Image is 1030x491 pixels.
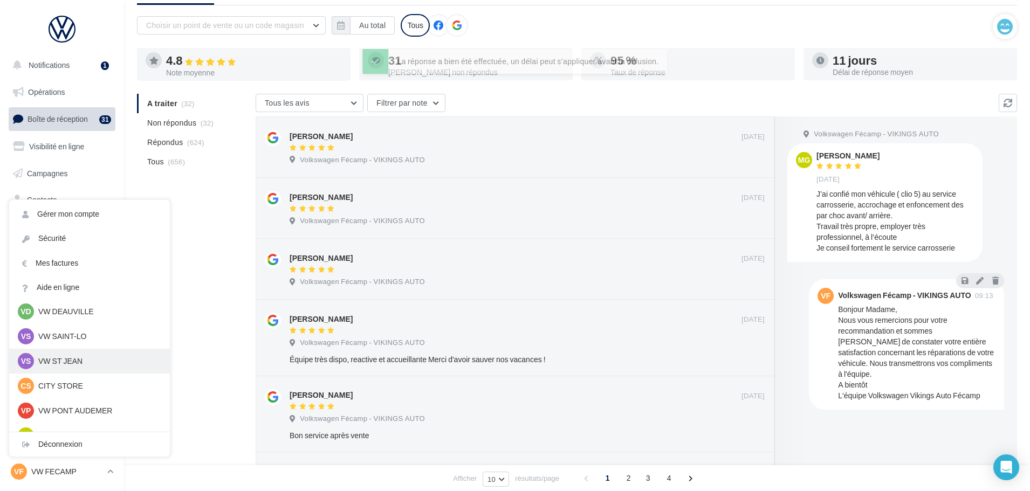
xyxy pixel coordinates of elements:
[290,430,695,441] div: Bon service après vente
[6,189,118,211] a: Contacts
[993,454,1019,480] div: Open Intercom Messenger
[6,162,118,185] a: Campagnes
[9,226,170,251] a: Sécurité
[14,466,24,477] span: VF
[201,119,214,127] span: (32)
[453,473,477,483] span: Afficher
[38,356,157,366] p: VW ST JEAN
[20,381,31,391] span: CS
[166,69,342,77] div: Note moyenne
[6,54,113,77] button: Notifications 1
[147,156,164,167] span: Tous
[599,469,616,487] span: 1
[798,155,811,165] span: Mg
[816,152,880,160] div: [PERSON_NAME]
[21,331,31,342] span: VS
[9,251,170,275] a: Mes factures
[300,277,425,287] span: Volkswagen Fécamp - VIKINGS AUTO
[28,87,65,96] span: Opérations
[99,115,111,124] div: 31
[6,269,118,301] a: PLV et print personnalisable
[741,132,765,142] span: [DATE]
[290,354,695,365] div: Équipe très dispo, reactive et accueillante Merci d'avoir sauver nos vacances !
[9,432,170,457] div: Déconnexion
[38,381,157,391] p: CITY STORE
[168,157,185,166] span: (656)
[741,254,765,264] span: [DATE]
[9,461,115,482] a: VF VW FECAMP
[290,253,353,264] div: [PERSON_NAME]
[6,81,118,103] a: Opérations
[290,314,353,324] div: [PERSON_NAME]
[838,304,995,401] div: Bonjour Madame, Nous vous remercions pour votre recommandation et sommes [PERSON_NAME] de constat...
[20,306,31,317] span: VD
[21,405,31,416] span: VP
[256,94,363,112] button: Tous les avis
[975,292,993,299] span: 09:13
[29,142,84,151] span: Visibilité en ligne
[300,414,425,424] span: Volkswagen Fécamp - VIKINGS AUTO
[821,291,830,301] span: VF
[146,20,304,30] span: Choisir un point de vente ou un code magasin
[38,430,157,441] p: VW LISIEUX
[265,98,310,107] span: Tous les avis
[833,54,1008,66] div: 11 jours
[300,338,425,348] span: Volkswagen Fécamp - VIKINGS AUTO
[833,68,1008,76] div: Délai de réponse moyen
[38,405,157,416] p: VW PONT AUDEMER
[21,356,31,366] span: VS
[401,14,430,37] div: Tous
[147,137,183,148] span: Répondus
[661,469,678,487] span: 4
[6,216,118,238] a: Médiathèque
[816,175,840,184] span: [DATE]
[814,129,939,139] span: Volkswagen Fécamp - VIKINGS AUTO
[838,292,971,299] div: Volkswagen Fécamp - VIKINGS AUTO
[9,202,170,226] a: Gérer mon compte
[27,195,57,204] span: Contacts
[640,469,657,487] span: 3
[741,193,765,203] span: [DATE]
[6,243,118,265] a: Calendrier
[741,391,765,401] span: [DATE]
[610,68,786,76] div: Taux de réponse
[300,216,425,226] span: Volkswagen Fécamp - VIKINGS AUTO
[38,306,157,317] p: VW DEAUVILLE
[610,54,786,66] div: 95 %
[137,16,326,34] button: Choisir un point de vente ou un code magasin
[38,331,157,342] p: VW SAINT-LO
[9,275,170,300] a: Aide en ligne
[816,189,974,253] div: J’ai confié mon véhicule ( clio 5) au service carrosserie, accrochage et enfoncement des par choc...
[483,472,509,487] button: 10
[166,54,342,67] div: 4.8
[290,390,353,400] div: [PERSON_NAME]
[28,114,88,123] span: Boîte de réception
[6,305,118,337] a: Campagnes DataOnDemand
[741,315,765,324] span: [DATE]
[6,135,118,158] a: Visibilité en ligne
[362,49,667,74] div: La réponse a bien été effectuée, un délai peut s’appliquer avant la diffusion.
[147,117,196,128] span: Non répondus
[300,155,425,165] span: Volkswagen Fécamp - VIKINGS AUTO
[29,60,70,70] span: Notifications
[350,16,395,34] button: Au total
[290,192,353,203] div: [PERSON_NAME]
[290,131,353,142] div: [PERSON_NAME]
[101,61,109,70] div: 1
[21,430,31,441] span: VL
[332,16,395,34] button: Au total
[367,94,445,112] button: Filtrer par note
[31,466,103,477] p: VW FECAMP
[515,473,559,483] span: résultats/page
[27,168,68,177] span: Campagnes
[620,469,637,487] span: 2
[487,475,496,483] span: 10
[6,107,118,130] a: Boîte de réception31
[187,138,204,147] span: (624)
